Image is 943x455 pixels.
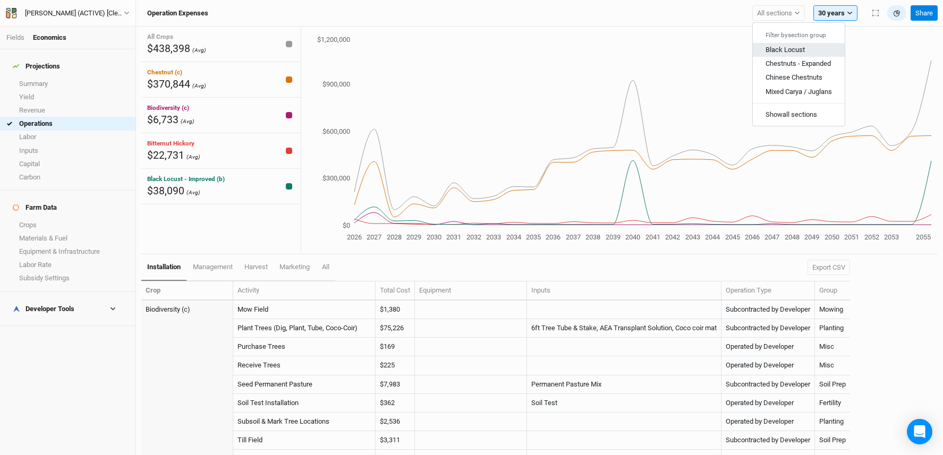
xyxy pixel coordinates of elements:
[808,260,850,276] button: Export CSV
[527,394,721,413] td: Soil Test
[766,73,822,81] span: Chinese Chestnuts
[427,233,441,241] tspan: 2030
[753,71,845,84] button: Chinese Chestnuts
[141,281,233,301] th: Crop
[911,5,938,21] button: Share
[884,233,899,241] tspan: 2053
[766,87,832,95] span: Mixed Carya / Juglans
[606,233,621,241] tspan: 2039
[415,281,527,301] th: Equipment
[147,78,190,90] span: $370,844
[527,281,721,301] th: Inputs
[237,342,285,350] a: Purchase Trees
[279,263,310,271] span: marketing
[625,233,640,241] tspan: 2040
[192,47,206,54] span: (Avg)
[721,356,815,375] td: Operated by Developer
[33,33,66,42] div: Economics
[147,68,182,76] span: Chestnut (c)
[752,5,805,21] button: All sections
[725,233,740,241] tspan: 2045
[785,233,800,241] tspan: 2048
[322,80,350,88] tspan: $900,000
[376,394,415,413] td: $362
[237,417,329,425] a: Subsoil & Mark Tree Locations
[546,233,560,241] tspan: 2036
[815,338,850,356] td: Misc
[527,319,721,338] td: 6ft Tree Tube & Stake, AEA Transplant Solution, Coco coir mat
[347,233,362,241] tspan: 2026
[376,356,415,375] td: $225
[506,233,522,241] tspan: 2034
[367,233,381,241] tspan: 2027
[147,140,194,147] span: Bitternut Hickory
[825,233,839,241] tspan: 2050
[753,43,845,57] button: Black Locust
[585,233,600,241] tspan: 2038
[685,233,700,241] tspan: 2043
[237,436,262,444] a: Till Field
[237,399,299,407] a: Soil Test Installation
[376,413,415,431] td: $2,536
[181,118,194,125] span: (Avg)
[721,394,815,413] td: Operated by Developer
[721,375,815,394] td: Subcontracted by Developer
[147,42,190,55] span: $438,398
[721,431,815,450] td: Subcontracted by Developer
[721,338,815,356] td: Operated by Developer
[486,233,501,241] tspan: 2033
[376,319,415,338] td: $75,226
[25,8,124,19] div: Warehime (ACTIVE) [Cleaned up OpEx]
[237,324,358,332] a: Plant Trees (Dig, Plant, Tube, Coco-Coir)
[186,189,200,196] span: (Avg)
[406,233,421,241] tspan: 2029
[376,375,415,394] td: $7,983
[147,33,173,40] span: All Crops
[233,281,376,301] th: Activity
[815,431,850,450] td: Soil Prep
[5,7,130,19] button: [PERSON_NAME] (ACTIVE) [Cleaned up OpEx]
[147,263,181,271] span: installation
[864,233,879,241] tspan: 2052
[186,153,200,160] span: (Avg)
[815,281,850,301] th: Group
[815,394,850,413] td: Fertility
[766,46,805,54] span: Black Locust
[815,356,850,375] td: Misc
[147,114,179,126] span: $6,733
[376,301,415,319] td: $1,380
[193,263,233,271] span: management
[322,263,329,271] span: All
[721,319,815,338] td: Subcontracted by Developer
[665,233,680,241] tspan: 2042
[815,375,850,394] td: Soil Prep
[446,233,461,241] tspan: 2031
[25,8,124,19] div: [PERSON_NAME] (ACTIVE) [Cleaned up OpEx]
[645,233,660,241] tspan: 2041
[753,27,845,43] h6: Filter by section group
[907,419,932,444] div: Open Intercom Messenger
[566,233,581,241] tspan: 2037
[322,174,350,182] tspan: $300,000
[13,203,57,212] div: Farm Data
[753,57,845,71] button: Chestnuts - Expanded
[147,9,208,18] h3: Operation Expenses
[13,62,60,71] div: Projections
[804,233,819,241] tspan: 2049
[237,305,268,313] a: Mow Field
[237,380,312,388] a: Seed Permanent Pasture
[721,301,815,319] td: Subcontracted by Developer
[376,431,415,450] td: $3,311
[764,233,779,241] tspan: 2047
[6,33,24,41] a: Fields
[721,413,815,431] td: Operated by Developer
[815,301,850,319] td: Mowing
[813,5,857,21] button: 30 years
[343,221,350,229] tspan: $0
[141,301,233,319] td: Biodiversity (c)
[244,263,268,271] span: harvest
[753,108,845,122] button: Show all sections
[147,175,225,183] span: Black Locust - Improved (b)
[376,281,415,301] th: Total Cost
[721,281,815,301] th: Operation Type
